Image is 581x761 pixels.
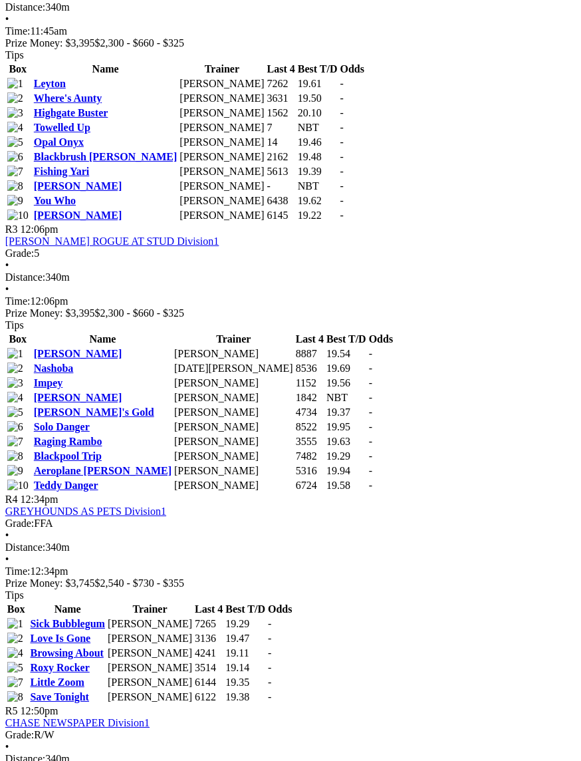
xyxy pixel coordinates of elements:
span: - [268,633,271,644]
a: Blackbrush [PERSON_NAME] [34,151,177,162]
td: 19.56 [326,377,367,390]
span: - [369,377,372,388]
td: 8536 [295,362,324,375]
a: Towelled Up [34,122,90,133]
a: Save Tonight [31,691,89,702]
a: Browsing About [31,647,104,659]
td: 19.58 [326,479,367,492]
td: 19.14 [225,661,267,675]
td: 8887 [295,347,324,361]
div: Prize Money: $3,745 [5,577,576,589]
img: 7 [7,436,23,448]
span: 12:34pm [21,494,58,505]
img: 1 [7,618,23,630]
td: [PERSON_NAME] [179,209,265,222]
span: - [268,677,271,688]
td: 19.35 [225,676,267,689]
a: Little Zoom [31,677,84,688]
div: Prize Money: $3,395 [5,37,576,49]
th: Odds [267,603,292,616]
td: [PERSON_NAME] [179,136,265,149]
a: [PERSON_NAME] ROGUE AT STUD Division1 [5,235,219,247]
span: Distance: [5,271,45,283]
th: Trainer [107,603,193,616]
img: 6 [7,151,23,163]
img: 10 [7,480,29,492]
span: • [5,530,9,541]
a: Aeroplane [PERSON_NAME] [34,465,172,476]
span: - [369,348,372,359]
a: Highgate Buster [34,107,108,118]
img: 4 [7,392,23,404]
a: Opal Onyx [34,136,84,148]
td: [PERSON_NAME] [174,406,294,419]
span: Time: [5,565,31,577]
span: Distance: [5,1,45,13]
td: 6145 [267,209,296,222]
img: 2 [7,633,23,645]
td: 14 [267,136,296,149]
span: - [340,78,344,89]
a: Sick Bubblegum [31,618,105,629]
td: 19.50 [297,92,338,105]
td: NBT [297,180,338,193]
td: [PERSON_NAME] [107,617,193,631]
a: Fishing Yari [34,166,89,177]
span: - [340,180,344,192]
a: Leyton [34,78,66,89]
img: 2 [7,92,23,104]
img: 3 [7,107,23,119]
td: 2162 [267,150,296,164]
td: 8522 [295,420,324,434]
td: 4241 [194,647,223,660]
td: [PERSON_NAME] [107,647,193,660]
span: Tips [5,589,24,601]
img: 9 [7,465,23,477]
div: 11:45am [5,25,576,37]
span: Grade: [5,729,35,740]
td: 19.39 [297,165,338,178]
td: 6724 [295,479,324,492]
span: - [369,465,372,476]
span: - [268,662,271,673]
td: [PERSON_NAME] [179,194,265,208]
span: $2,540 - $730 - $355 [95,577,185,589]
div: R/W [5,729,576,741]
td: 7265 [194,617,223,631]
img: 8 [7,180,23,192]
img: 7 [7,677,23,688]
td: 19.29 [326,450,367,463]
td: 1562 [267,106,296,120]
td: 3555 [295,435,324,448]
td: NBT [326,391,367,404]
img: 3 [7,377,23,389]
th: Last 4 [267,63,296,76]
span: Time: [5,25,31,37]
span: - [340,151,344,162]
span: Time: [5,295,31,307]
th: Name [33,333,172,346]
span: - [369,392,372,403]
span: • [5,741,9,752]
a: Impey [34,377,63,388]
span: - [369,363,372,374]
span: Distance: [5,541,45,553]
span: Grade: [5,247,35,259]
th: Best T/D [326,333,367,346]
td: 19.62 [297,194,338,208]
td: [DATE][PERSON_NAME] [174,362,294,375]
td: 19.54 [326,347,367,361]
img: 5 [7,136,23,148]
span: - [369,406,372,418]
img: 8 [7,450,23,462]
td: [PERSON_NAME] [179,165,265,178]
div: 12:06pm [5,295,576,307]
a: [PERSON_NAME] [34,348,122,359]
td: [PERSON_NAME] [179,92,265,105]
img: 4 [7,647,23,659]
td: [PERSON_NAME] [107,632,193,645]
img: 8 [7,691,23,703]
a: Solo Danger [34,421,90,432]
td: NBT [297,121,338,134]
td: [PERSON_NAME] [179,150,265,164]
